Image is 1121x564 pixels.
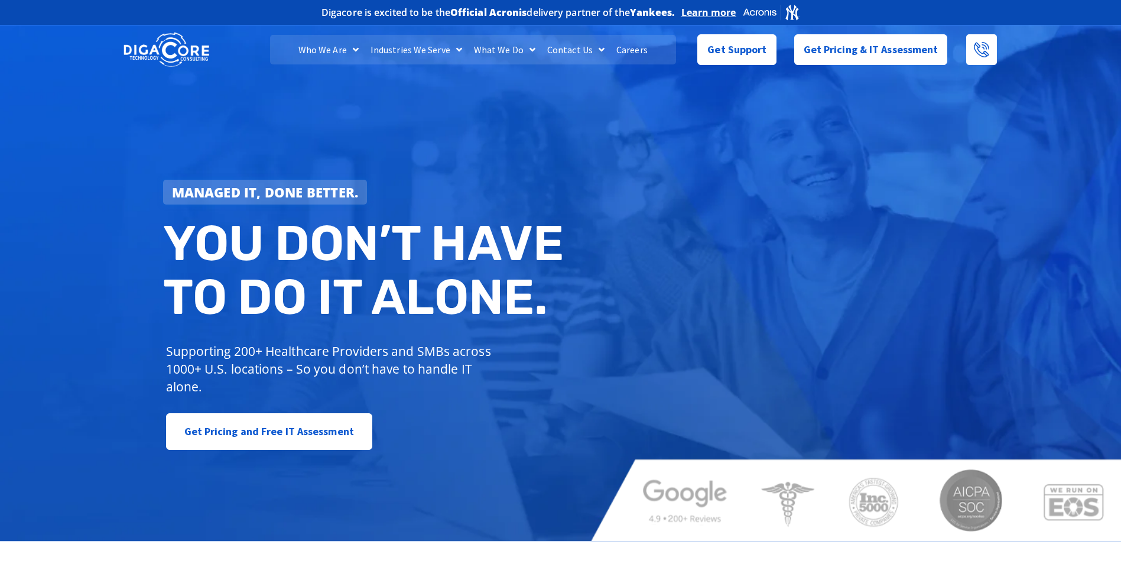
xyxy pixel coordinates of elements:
[697,34,776,65] a: Get Support
[707,38,766,61] span: Get Support
[794,34,948,65] a: Get Pricing & IT Assessment
[365,35,468,64] a: Industries We Serve
[321,8,675,17] h2: Digacore is excited to be the delivery partner of the
[163,180,368,205] a: Managed IT, done better.
[270,35,675,64] nav: Menu
[681,7,736,18] a: Learn more
[450,6,527,19] b: Official Acronis
[166,342,496,396] p: Supporting 200+ Healthcare Providers and SMBs across 1000+ U.S. locations – So you don’t have to ...
[742,4,800,21] img: Acronis
[630,6,675,19] b: Yankees.
[163,216,570,325] h2: You don’t have to do IT alone.
[184,420,354,443] span: Get Pricing and Free IT Assessment
[166,413,372,450] a: Get Pricing and Free IT Assessment
[293,35,365,64] a: Who We Are
[804,38,938,61] span: Get Pricing & IT Assessment
[541,35,610,64] a: Contact Us
[124,31,209,69] img: DigaCore Technology Consulting
[610,35,654,64] a: Careers
[468,35,541,64] a: What We Do
[172,183,359,201] strong: Managed IT, done better.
